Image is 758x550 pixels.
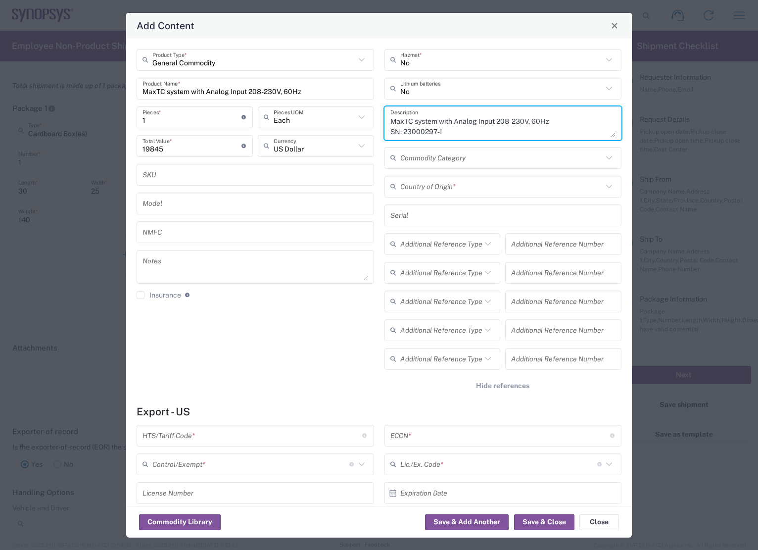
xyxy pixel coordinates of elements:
h4: Export - US [137,405,621,418]
label: Insurance [137,291,181,299]
span: Hide references [476,381,529,391]
h4: Add Content [137,18,194,33]
button: Commodity Library [139,514,221,530]
button: Close [579,514,619,530]
button: Save & Close [514,514,574,530]
button: Close [608,19,621,33]
button: Save & Add Another [425,514,509,530]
